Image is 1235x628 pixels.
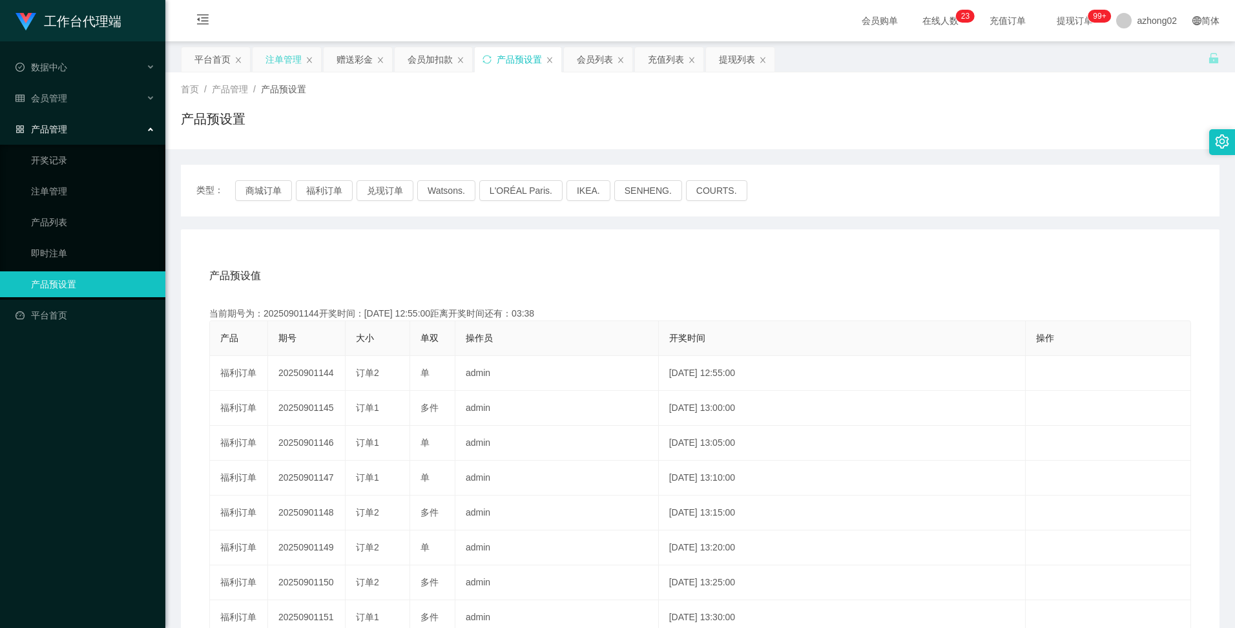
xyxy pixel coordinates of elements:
span: 类型： [196,180,235,201]
td: admin [455,426,659,461]
i: 图标: appstore-o [16,125,25,134]
span: 单 [420,437,430,448]
td: 20250901149 [268,530,346,565]
div: 充值列表 [648,47,684,72]
span: 产品管理 [16,124,67,134]
span: 订单2 [356,577,379,587]
div: 赠送彩金 [337,47,373,72]
span: 多件 [420,612,439,622]
button: 商城订单 [235,180,292,201]
a: 工作台代理端 [16,16,121,26]
i: 图标: check-circle-o [16,63,25,72]
button: 兑现订单 [357,180,413,201]
a: 产品列表 [31,209,155,235]
i: 图标: close [234,56,242,64]
td: [DATE] 13:15:00 [659,496,1026,530]
span: 订单2 [356,368,379,378]
span: 期号 [278,333,296,343]
td: 福利订单 [210,461,268,496]
button: Watsons. [417,180,475,201]
i: 图标: close [377,56,384,64]
sup: 23 [956,10,975,23]
div: 提现列表 [719,47,755,72]
i: 图标: sync [483,55,492,64]
td: [DATE] 13:20:00 [659,530,1026,565]
div: 当前期号为：20250901144开奖时间：[DATE] 12:55:00距离开奖时间还有：03:38 [209,307,1191,320]
button: L'ORÉAL Paris. [479,180,563,201]
span: 订单2 [356,542,379,552]
span: 多件 [420,577,439,587]
td: [DATE] 13:05:00 [659,426,1026,461]
td: 20250901146 [268,426,346,461]
span: 操作 [1036,333,1054,343]
span: 订单1 [356,612,379,622]
td: 20250901145 [268,391,346,426]
td: [DATE] 13:25:00 [659,565,1026,600]
span: 充值订单 [983,16,1032,25]
span: 订单2 [356,507,379,518]
span: 多件 [420,403,439,413]
span: 产品 [220,333,238,343]
img: logo.9652507e.png [16,13,36,31]
button: COURTS. [686,180,747,201]
td: 福利订单 [210,530,268,565]
span: 订单1 [356,472,379,483]
span: 产品预设值 [209,268,261,284]
i: 图标: close [306,56,313,64]
span: 多件 [420,507,439,518]
td: 20250901144 [268,356,346,391]
td: [DATE] 12:55:00 [659,356,1026,391]
p: 3 [965,10,970,23]
button: IKEA. [566,180,610,201]
span: 单 [420,472,430,483]
td: admin [455,496,659,530]
span: 大小 [356,333,374,343]
td: 福利订单 [210,391,268,426]
div: 注单管理 [265,47,302,72]
td: 福利订单 [210,426,268,461]
span: 首页 [181,84,199,94]
td: [DATE] 13:10:00 [659,461,1026,496]
td: admin [455,461,659,496]
span: 单双 [420,333,439,343]
td: 福利订单 [210,565,268,600]
span: 订单1 [356,403,379,413]
span: 订单1 [356,437,379,448]
td: admin [455,530,659,565]
td: 20250901147 [268,461,346,496]
td: 福利订单 [210,356,268,391]
i: 图标: close [688,56,696,64]
a: 产品预设置 [31,271,155,297]
i: 图标: table [16,94,25,103]
span: 单 [420,542,430,552]
a: 注单管理 [31,178,155,204]
td: admin [455,391,659,426]
p: 2 [961,10,966,23]
i: 图标: menu-fold [181,1,225,42]
span: 单 [420,368,430,378]
sup: 1039 [1088,10,1111,23]
i: 图标: close [759,56,767,64]
h1: 产品预设置 [181,109,245,129]
td: [DATE] 13:00:00 [659,391,1026,426]
span: 数据中心 [16,62,67,72]
button: 福利订单 [296,180,353,201]
div: 会员加扣款 [408,47,453,72]
span: 在线人数 [916,16,965,25]
td: 20250901148 [268,496,346,530]
i: 图标: global [1192,16,1201,25]
span: 开奖时间 [669,333,705,343]
a: 即时注单 [31,240,155,266]
h1: 工作台代理端 [44,1,121,42]
span: 提现订单 [1050,16,1099,25]
td: admin [455,565,659,600]
span: / [204,84,207,94]
span: 产品预设置 [261,84,306,94]
i: 图标: unlock [1208,52,1219,64]
div: 会员列表 [577,47,613,72]
div: 产品预设置 [497,47,542,72]
a: 图标: dashboard平台首页 [16,302,155,328]
span: / [253,84,256,94]
button: SENHENG. [614,180,682,201]
div: 平台首页 [194,47,231,72]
